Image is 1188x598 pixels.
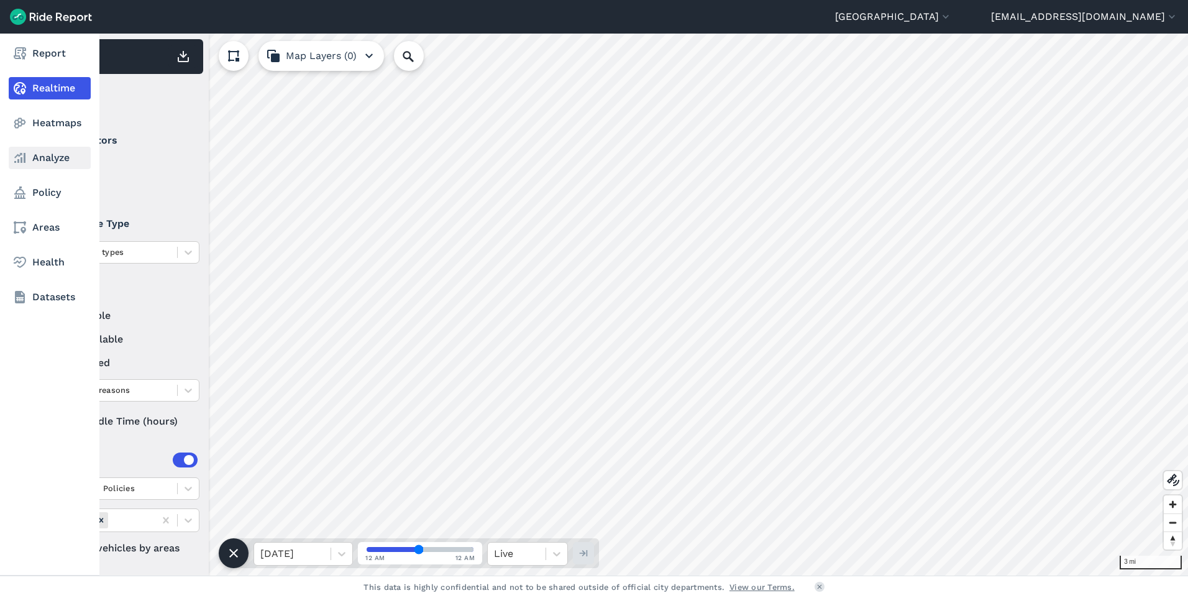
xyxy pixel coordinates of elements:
a: Policy [9,182,91,204]
button: Zoom in [1164,495,1182,513]
summary: Vehicle Type [50,206,198,241]
label: Filter vehicles by areas [50,541,199,556]
canvas: Map [40,34,1188,576]
input: Search Location or Vehicles [394,41,444,71]
div: 3 mi [1120,556,1182,569]
div: Filter [45,80,203,118]
label: reserved [50,356,199,370]
img: Ride Report [10,9,92,25]
div: Idle Time (hours) [50,410,199,433]
summary: Status [50,274,198,308]
a: Analyze [9,147,91,169]
button: [GEOGRAPHIC_DATA] [835,9,952,24]
button: Zoom out [1164,513,1182,531]
span: 12 AM [365,553,385,563]
label: available [50,308,199,323]
span: 12 AM [455,553,475,563]
div: Areas [67,453,198,467]
label: Veo [50,182,199,196]
a: Heatmaps [9,112,91,134]
a: Datasets [9,286,91,308]
a: Realtime [9,77,91,99]
button: [EMAIL_ADDRESS][DOMAIN_NAME] [991,9,1178,24]
a: Health [9,251,91,274]
button: Reset bearing to north [1164,531,1182,550]
label: unavailable [50,332,199,347]
div: Remove Areas (0) [94,512,108,528]
label: Bird [50,158,199,173]
button: Map Layers (0) [258,41,384,71]
summary: Operators [50,123,198,158]
a: View our Terms. [729,581,795,593]
a: Report [9,42,91,65]
a: Areas [9,216,91,239]
summary: Areas [50,443,198,477]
